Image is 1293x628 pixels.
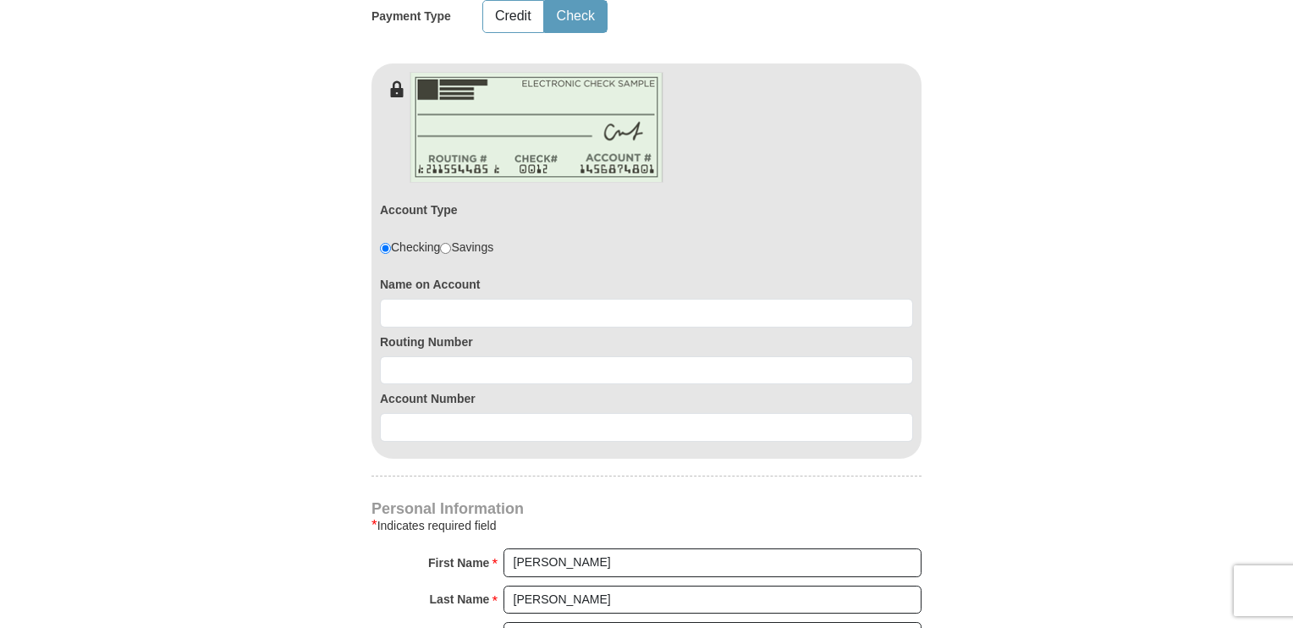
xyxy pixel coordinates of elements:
label: Account Type [380,201,458,218]
label: Name on Account [380,276,913,293]
h4: Personal Information [371,502,922,515]
label: Account Number [380,390,913,407]
button: Check [545,1,607,32]
label: Routing Number [380,333,913,350]
img: check-en.png [410,72,663,183]
button: Credit [483,1,543,32]
strong: Last Name [430,587,490,611]
div: Checking Savings [380,239,493,256]
div: Indicates required field [371,515,922,536]
h5: Payment Type [371,9,451,24]
strong: First Name [428,551,489,575]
